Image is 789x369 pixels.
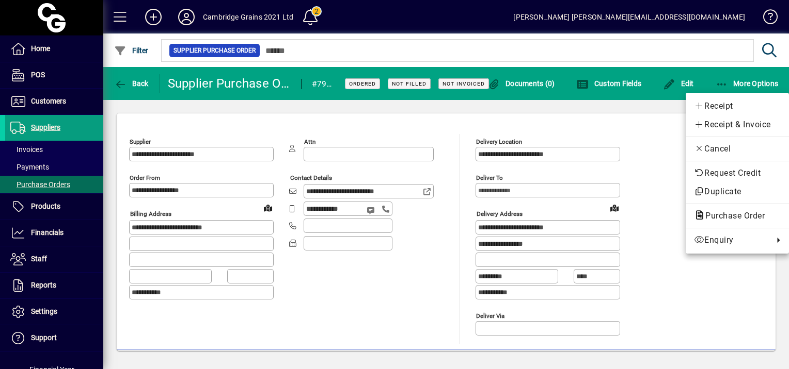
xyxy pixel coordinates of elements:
span: Enquiry [694,234,768,246]
span: Receipt & Invoice [694,119,781,131]
span: Request Credit [694,167,781,179]
span: Purchase Order [694,211,770,221]
span: Receipt [694,100,781,112]
span: Cancel [694,143,781,155]
span: Duplicate [694,186,781,198]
